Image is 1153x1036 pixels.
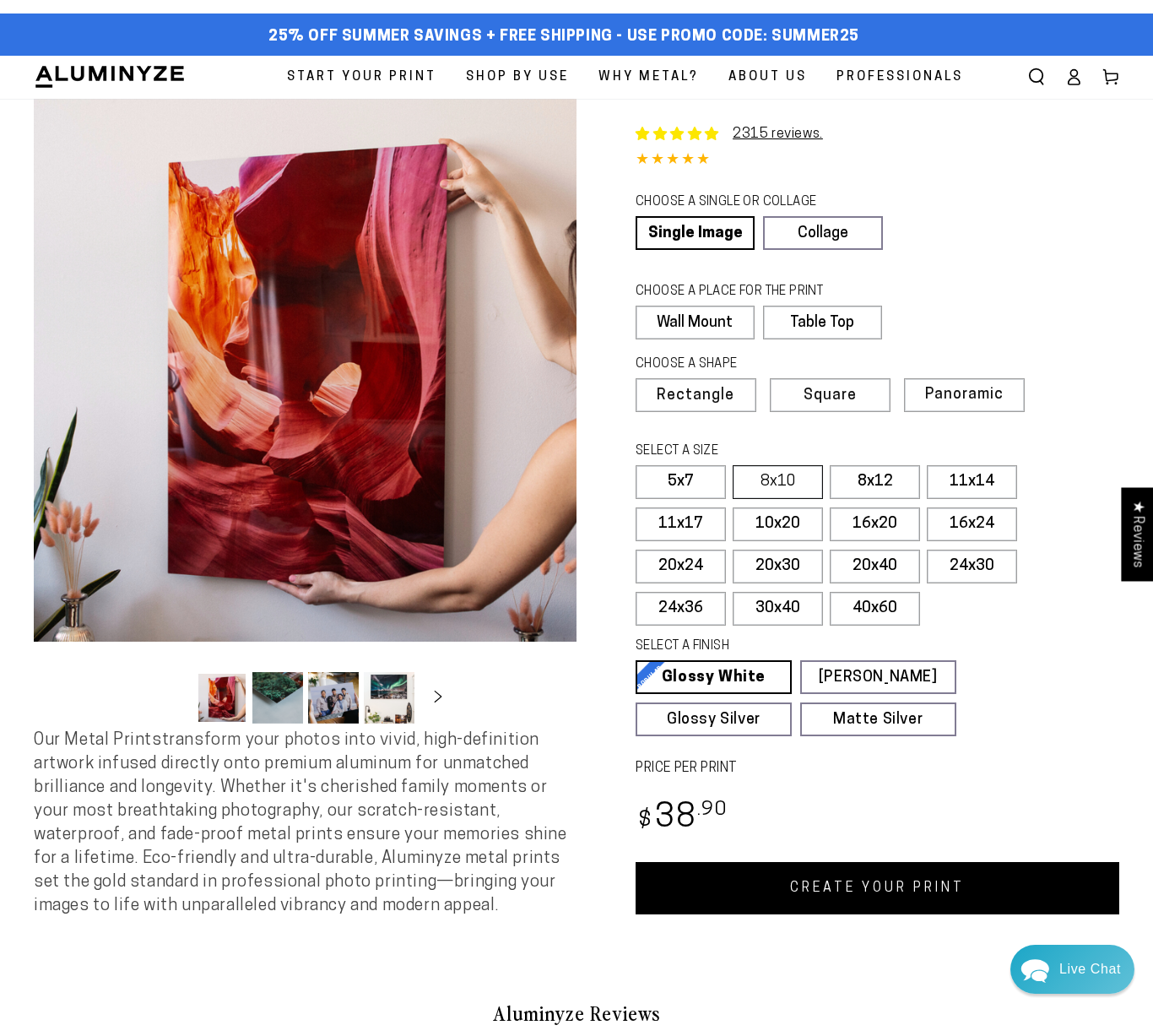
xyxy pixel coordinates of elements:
[636,660,792,694] a: Glossy White
[308,672,359,724] button: Load image 3 in gallery view
[728,66,807,89] span: About Us
[598,66,699,89] span: Why Metal?
[733,592,823,626] label: 30x40
[636,702,792,736] a: Glossy Silver
[636,193,867,212] legend: CHOOSE A SINGLE OR COLLAGE
[364,672,414,724] button: Load image 4 in gallery view
[763,306,882,339] label: Table Top
[830,550,920,583] label: 20x40
[836,66,963,89] span: Professionals
[830,465,920,499] label: 8x12
[636,507,726,541] label: 11x17
[34,99,576,729] media-gallery: Gallery Viewer
[252,672,303,724] button: Load image 2 in gallery view
[636,149,1119,173] div: 4.85 out of 5.0 stars
[733,507,823,541] label: 10x20
[636,759,1119,778] label: PRICE PER PRINT
[1059,945,1121,994] div: Contact Us Directly
[824,56,976,99] a: Professionals
[636,355,869,374] legend: CHOOSE A SHAPE
[636,216,755,250] a: Single Image
[733,465,823,499] label: 8x10
[154,679,192,716] button: Slide left
[733,127,823,141] a: 2315 reviews.
[197,672,247,724] button: Load image 1 in gallery view
[800,660,956,694] a: [PERSON_NAME]
[268,28,859,46] span: 25% off Summer Savings + Free Shipping - Use Promo Code: SUMMER25
[830,592,920,626] label: 40x60
[636,637,919,656] legend: SELECT A FINISH
[657,388,734,404] span: Rectangle
[586,56,712,99] a: Why Metal?
[800,702,956,736] a: Matte Silver
[84,999,1069,1028] h2: Aluminyze Reviews
[274,56,449,99] a: Start Your Print
[34,732,567,914] span: Our Metal Prints transform your photos into vivid, high-definition artwork infused directly onto ...
[636,283,866,301] legend: CHOOSE A PLACE FOR THE PRINT
[1010,945,1134,994] div: Chat widget toggle
[636,550,726,583] label: 20x24
[34,64,186,89] img: Aluminyze
[638,810,652,833] span: $
[927,507,1017,541] label: 16x24
[636,465,726,499] label: 5x7
[925,387,1004,403] span: Panoramic
[804,388,857,404] span: Square
[636,862,1119,914] a: CREATE YOUR PRINT
[716,56,820,99] a: About Us
[636,802,728,835] bdi: 38
[1121,487,1153,581] div: Click to open Judge.me floating reviews tab
[1018,58,1055,95] summary: Search our site
[636,306,755,339] label: Wall Mount
[763,216,882,250] a: Collage
[287,66,436,89] span: Start Your Print
[420,679,457,716] button: Slide right
[636,124,823,144] a: 2315 reviews.
[830,507,920,541] label: 16x20
[733,550,823,583] label: 20x30
[636,442,919,461] legend: SELECT A SIZE
[453,56,582,99] a: Shop By Use
[927,550,1017,583] label: 24x30
[466,66,569,89] span: Shop By Use
[636,592,726,626] label: 24x36
[697,800,728,820] sup: .90
[927,465,1017,499] label: 11x14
